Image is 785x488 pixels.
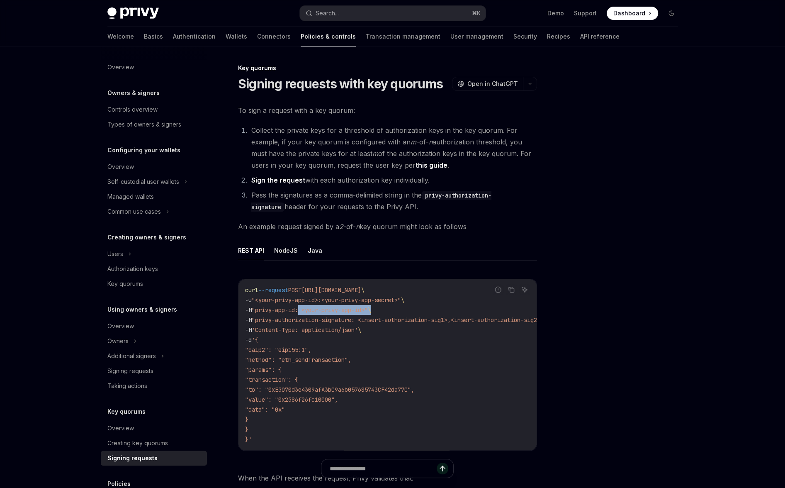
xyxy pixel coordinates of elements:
li: with each authorization key individually. [249,174,537,186]
em: 2 [339,222,343,231]
span: An example request signed by a -of- key quorum might look as follows [238,221,537,232]
span: Open in ChatGPT [467,80,518,88]
span: \ [361,286,365,294]
a: Overview [101,319,207,334]
a: Demo [547,9,564,17]
span: -H [245,316,252,324]
span: \ [358,326,361,334]
button: NodeJS [274,241,298,260]
a: Policies & controls [301,27,356,46]
span: ⌘ K [472,10,481,17]
a: API reference [580,27,620,46]
h5: Key quorums [107,407,146,417]
span: "transaction": { [245,376,298,383]
em: n [356,222,360,231]
span: [URL][DOMAIN_NAME] [301,286,361,294]
a: Authorization keys [101,261,207,276]
span: "to": "0xE3070d3e4309afA3bC9a6b057685743CF42da77C", [245,386,414,393]
a: Key quorums [101,276,207,291]
span: \ [368,306,371,314]
div: Users [107,249,123,259]
em: m [372,149,378,158]
a: Managed wallets [101,189,207,204]
button: Search...⌘K [300,6,486,21]
span: "value": "0x2386f26fc10000", [245,396,338,403]
span: "privy-authorization-signature: <insert-authorization-sig1>,<insert-authorization-sig2>" [252,316,544,324]
a: Welcome [107,27,134,46]
em: n [429,138,433,146]
span: "params": { [245,366,282,373]
div: Authorization keys [107,264,158,274]
a: Taking actions [101,378,207,393]
div: Taking actions [107,381,147,391]
li: Collect the private keys for a threshold of authorization keys in the key quorum. For example, if... [249,124,537,171]
span: "privy-app-id: <your-privy-app-id>" [252,306,368,314]
h5: Owners & signers [107,88,160,98]
img: dark logo [107,7,159,19]
div: Owners [107,336,129,346]
div: Self-custodial user wallets [107,177,179,187]
a: Connectors [257,27,291,46]
a: Signing requests [101,451,207,466]
button: Java [308,241,322,260]
div: Overview [107,423,134,433]
a: Dashboard [607,7,658,20]
span: curl [245,286,258,294]
div: Managed wallets [107,192,154,202]
span: POST [288,286,301,294]
h5: Creating owners & signers [107,232,186,242]
div: Additional signers [107,351,156,361]
span: "method": "eth_sendTransaction", [245,356,351,364]
a: Transaction management [366,27,440,46]
a: User management [450,27,503,46]
a: Sign the request [251,176,305,185]
a: Signing requests [101,364,207,378]
div: Key quorums [107,279,143,289]
li: Pass the signatures as a comma-delimited string in the header for your requests to the Privy API. [249,189,537,212]
a: Controls overview [101,102,207,117]
a: Security [513,27,537,46]
div: Overview [107,321,134,331]
span: '{ [252,336,258,344]
button: Ask AI [519,284,530,295]
div: Signing requests [107,366,153,376]
span: To sign a request with a key quorum: [238,105,537,116]
span: Dashboard [613,9,645,17]
div: Controls overview [107,105,158,115]
button: Report incorrect code [493,284,503,295]
a: Basics [144,27,163,46]
h5: Using owners & signers [107,305,177,315]
a: Overview [101,159,207,174]
h5: Configuring your wallets [107,145,180,155]
h1: Signing requests with key quorums [238,76,443,91]
button: Toggle dark mode [665,7,678,20]
div: Search... [316,8,339,18]
a: Wallets [226,27,247,46]
span: -H [245,306,252,314]
span: -d [245,336,252,344]
a: Overview [101,421,207,436]
span: 'Content-Type: application/json' [252,326,358,334]
span: -H [245,326,252,334]
button: Copy the contents from the code block [506,284,517,295]
span: } [245,416,248,423]
span: "data": "0x" [245,406,285,413]
div: Overview [107,62,134,72]
span: -u [245,296,252,304]
a: Authentication [173,27,216,46]
div: Creating key quorums [107,438,168,448]
span: \ [401,296,404,304]
div: Types of owners & signers [107,120,181,129]
button: Send message [437,463,448,474]
span: --request [258,286,288,294]
div: Overview [107,162,134,172]
a: this guide [416,161,447,170]
div: Signing requests [107,453,158,463]
a: Recipes [547,27,570,46]
span: } [245,426,248,433]
span: "<your-privy-app-id>:<your-privy-app-secret>" [252,296,401,304]
button: REST API [238,241,264,260]
span: "caip2": "eip155:1", [245,346,311,354]
a: Support [574,9,597,17]
button: Open in ChatGPT [452,77,523,91]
